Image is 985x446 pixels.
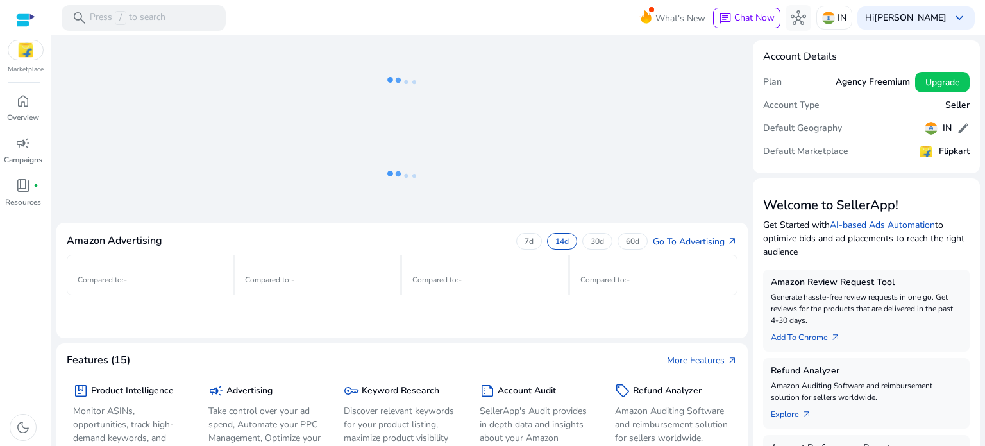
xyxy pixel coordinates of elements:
img: in.svg [925,122,938,135]
p: Amazon Auditing Software and reimbursement solution for sellers worldwide. [615,404,731,445]
img: in.svg [822,12,835,24]
span: key [344,383,359,399]
p: Campaigns [4,154,42,166]
h5: Account Audit [498,386,556,397]
a: Go To Advertisingarrow_outward [653,235,737,248]
p: 60d [626,236,639,246]
span: campaign [15,135,31,151]
p: Compared to : [412,274,558,286]
p: Compared to : [78,274,223,286]
h5: Plan [763,77,782,88]
h5: Keyword Research [362,386,439,397]
span: - [459,275,462,285]
span: - [627,275,630,285]
h4: Amazon Advertising [67,235,162,247]
span: arrow_outward [727,356,737,366]
p: Press to search [90,11,165,25]
h5: IN [943,123,952,134]
span: arrow_outward [802,409,812,420]
span: summarize [480,383,495,399]
p: Overview [7,112,39,123]
p: Amazon Auditing Software and reimbursement solution for sellers worldwide. [771,380,962,403]
p: Marketplace [8,65,44,74]
a: Explorearrow_outward [771,403,822,421]
h4: Features (15) [67,354,130,366]
h5: Product Intelligence [91,386,174,397]
p: Generate hassle-free review requests in one go. Get reviews for the products that are delivered i... [771,291,962,326]
span: arrow_outward [830,332,841,343]
span: fiber_manual_record [33,183,38,188]
h3: Welcome to SellerApp! [763,198,970,213]
span: edit [957,122,970,135]
p: 7d [525,236,534,246]
span: package [73,383,88,399]
span: What's New [655,7,705,30]
button: Upgrade [915,72,970,92]
b: [PERSON_NAME] [874,12,947,24]
p: Hi [865,13,947,22]
span: hub [791,10,806,26]
span: book_4 [15,178,31,193]
button: hub [786,5,811,31]
h5: Seller [945,100,970,111]
h5: Default Geography [763,123,842,134]
h5: Refund Analyzer [633,386,702,397]
span: dark_mode [15,420,31,435]
span: / [115,11,126,25]
h5: Amazon Review Request Tool [771,277,962,288]
p: Resources [5,196,41,208]
h5: Default Marketplace [763,146,848,157]
span: - [124,275,127,285]
span: arrow_outward [727,236,737,246]
h5: Refund Analyzer [771,366,962,377]
h5: Flipkart [939,146,970,157]
p: 30d [591,236,604,246]
h5: Advertising [226,386,273,397]
p: Compared to : [580,274,727,286]
a: Add To Chrome [771,326,851,344]
p: Get Started with to optimize bids and ad placements to reach the right audience [763,218,970,259]
img: flipkart.svg [8,40,43,60]
h4: Account Details [763,51,837,63]
span: keyboard_arrow_down [952,10,967,26]
span: chat [719,12,732,25]
span: - [291,275,294,285]
span: search [72,10,87,26]
span: campaign [208,383,224,399]
p: Compared to : [245,274,391,286]
span: sell [615,383,630,399]
span: home [15,93,31,108]
p: 14d [555,236,569,246]
a: More Featuresarrow_outward [667,354,737,367]
span: Chat Now [734,12,775,24]
h5: Account Type [763,100,820,111]
span: Upgrade [925,76,959,89]
a: AI-based Ads Automation [830,219,935,231]
h5: Agency Freemium [836,77,910,88]
img: flipkart.svg [918,144,934,159]
p: IN [838,6,846,29]
p: Discover relevant keywords for your product listing, maximize product visibility [344,404,460,445]
button: chatChat Now [713,8,780,28]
